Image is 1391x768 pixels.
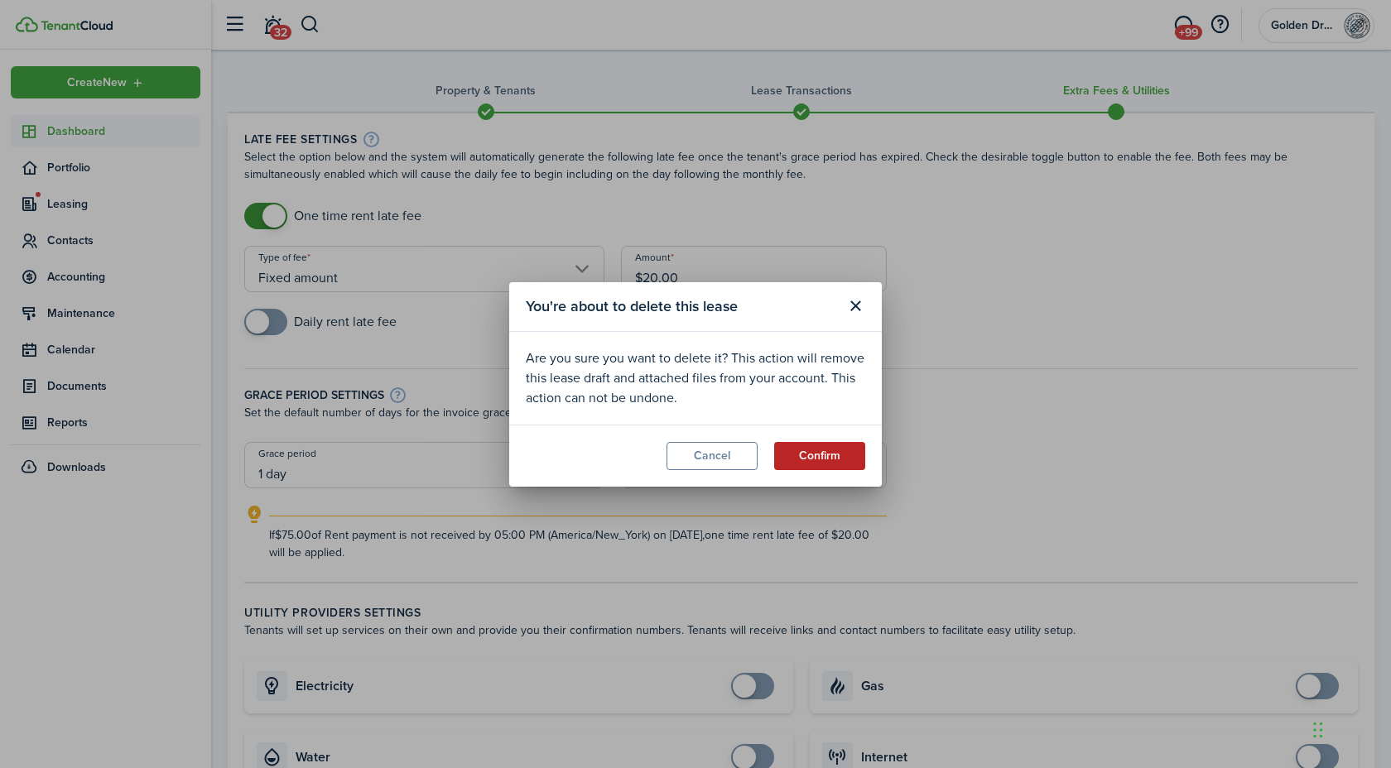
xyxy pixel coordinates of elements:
[526,348,865,408] div: Are you sure you want to delete it? This action will remove this lease draft and attached files f...
[667,442,758,470] button: Cancel
[774,442,865,470] button: Confirm
[1313,705,1323,755] div: Drag
[1308,689,1391,768] iframe: Chat Widget
[526,295,738,318] span: You're about to delete this lease
[841,292,869,320] button: Close modal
